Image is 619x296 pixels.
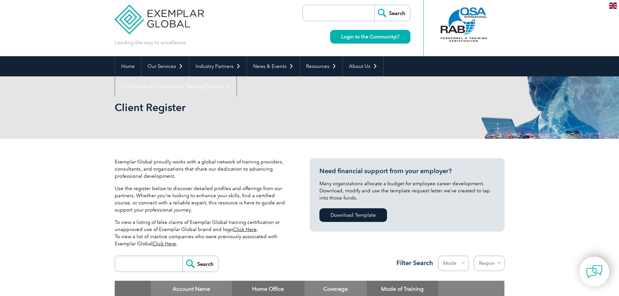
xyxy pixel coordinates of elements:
a: Home [115,56,141,76]
a: About Us [343,56,383,76]
a: Resources [300,56,342,76]
img: open_square.png [396,35,399,38]
img: contact-chat.png [586,264,602,280]
p: Leading the way to excellence [115,39,186,46]
input: Search [183,256,218,272]
h3: Need financial support from your employer? [319,167,495,175]
a: Login to the Community [330,30,410,44]
p: Exemplar Global proudly works with a global network of training providers, consultants, and organ... [115,158,290,180]
p: Use the register below to discover detailed profiles and offerings from our partners. Whether you... [115,185,290,213]
a: Click Here [233,226,257,232]
p: Many organizations allocate a budget for employee career development. Download, modify and use th... [319,180,495,201]
a: Industry Partners [189,56,247,76]
input: Search [374,5,410,21]
img: en [609,3,617,9]
a: Our Services [141,56,189,76]
p: To view a listing of false claims of Exemplar Global training certification or unapproved use of ... [115,219,290,247]
h3: Filter Search [393,259,433,267]
a: Find Certified Professional / Training Provider [115,76,237,97]
a: News & Events [247,56,300,76]
a: Click Here [152,241,176,247]
h2: Client Register [115,102,388,113]
a: Download Template [319,208,387,222]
